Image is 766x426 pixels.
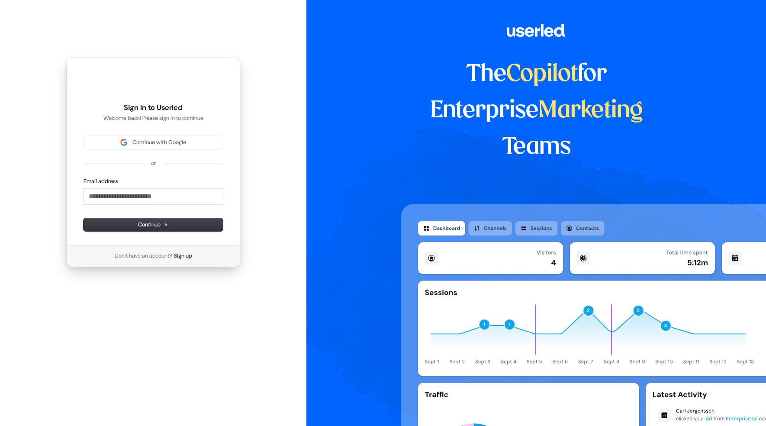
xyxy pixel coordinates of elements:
[84,114,223,122] p: Welcome back! Please sign in to continue
[84,218,223,231] button: Continue
[506,63,578,86] span: Copilot
[115,252,172,260] span: Don’t have an account?
[538,100,643,122] span: Marketing
[401,56,672,165] h1: The for Enterprise Teams
[132,139,186,146] span: Continue with Google
[84,136,223,149] button: Sign in with GoogleContinue with Google
[84,177,118,185] label: Email address
[138,221,168,229] span: Continue
[120,139,127,146] img: Sign in with Google
[151,159,156,167] p: or
[84,103,223,113] h1: Sign in to Userled
[174,252,192,260] a: Sign up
